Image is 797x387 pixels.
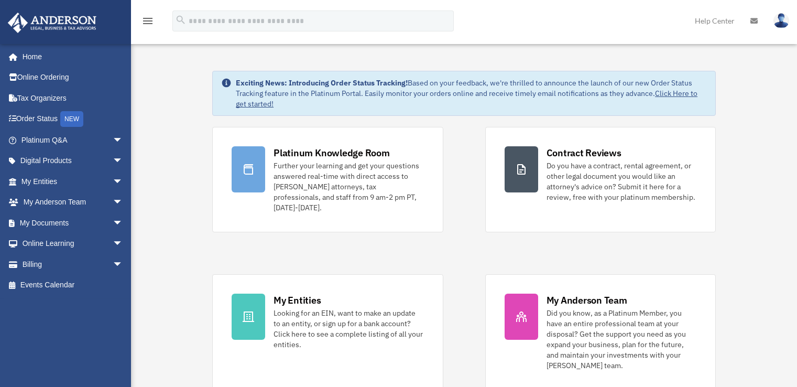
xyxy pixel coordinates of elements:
[113,130,134,151] span: arrow_drop_down
[141,18,154,27] a: menu
[7,130,139,150] a: Platinum Q&Aarrow_drop_down
[113,254,134,275] span: arrow_drop_down
[7,212,139,233] a: My Documentsarrow_drop_down
[274,160,423,213] div: Further your learning and get your questions answered real-time with direct access to [PERSON_NAM...
[7,192,139,213] a: My Anderson Teamarrow_drop_down
[274,146,390,159] div: Platinum Knowledge Room
[175,14,187,26] i: search
[113,192,134,213] span: arrow_drop_down
[7,67,139,88] a: Online Ordering
[274,308,423,350] div: Looking for an EIN, want to make an update to an entity, or sign up for a bank account? Click her...
[7,275,139,296] a: Events Calendar
[236,78,707,109] div: Based on your feedback, we're thrilled to announce the launch of our new Order Status Tracking fe...
[113,233,134,255] span: arrow_drop_down
[113,212,134,234] span: arrow_drop_down
[773,13,789,28] img: User Pic
[547,294,627,307] div: My Anderson Team
[141,15,154,27] i: menu
[547,308,696,371] div: Did you know, as a Platinum Member, you have an entire professional team at your disposal? Get th...
[7,88,139,109] a: Tax Organizers
[7,46,134,67] a: Home
[113,150,134,172] span: arrow_drop_down
[547,160,696,202] div: Do you have a contract, rental agreement, or other legal document you would like an attorney's ad...
[274,294,321,307] div: My Entities
[5,13,100,33] img: Anderson Advisors Platinum Portal
[7,254,139,275] a: Billingarrow_drop_down
[547,146,621,159] div: Contract Reviews
[485,127,716,232] a: Contract Reviews Do you have a contract, rental agreement, or other legal document you would like...
[212,127,443,232] a: Platinum Knowledge Room Further your learning and get your questions answered real-time with dire...
[113,171,134,192] span: arrow_drop_down
[236,78,408,88] strong: Exciting News: Introducing Order Status Tracking!
[236,89,697,109] a: Click Here to get started!
[7,171,139,192] a: My Entitiesarrow_drop_down
[7,233,139,254] a: Online Learningarrow_drop_down
[60,111,83,127] div: NEW
[7,150,139,171] a: Digital Productsarrow_drop_down
[7,109,139,130] a: Order StatusNEW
